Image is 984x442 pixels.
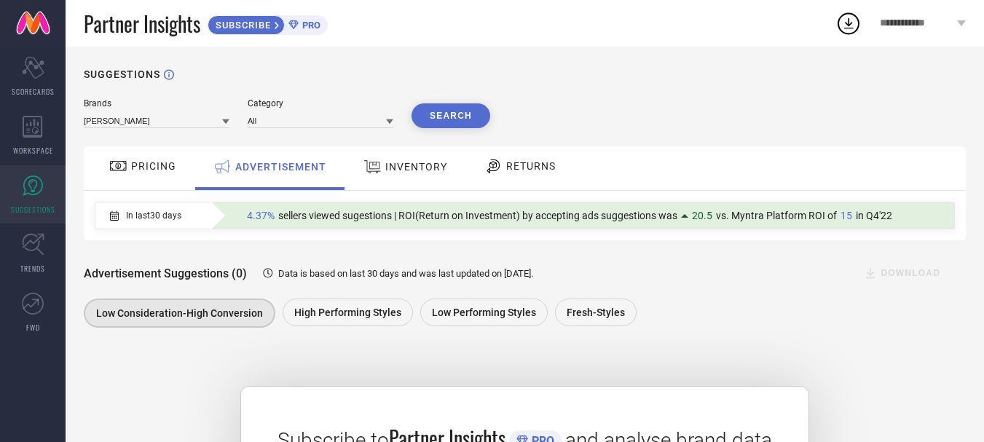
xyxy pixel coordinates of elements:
[856,210,892,221] span: in Q4'22
[96,307,263,319] span: Low Consideration-High Conversion
[84,267,247,280] span: Advertisement Suggestions (0)
[208,12,328,35] a: SUBSCRIBEPRO
[692,210,712,221] span: 20.5
[248,98,393,108] div: Category
[278,210,677,221] span: sellers viewed sugestions | ROI(Return on Investment) by accepting ads suggestions was
[26,322,40,333] span: FWD
[131,160,176,172] span: PRICING
[84,9,200,39] span: Partner Insights
[12,86,55,97] span: SCORECARDS
[294,307,401,318] span: High Performing Styles
[299,20,320,31] span: PRO
[84,68,160,80] h1: SUGGESTIONS
[208,20,275,31] span: SUBSCRIBE
[716,210,837,221] span: vs. Myntra Platform ROI of
[567,307,625,318] span: Fresh-Styles
[20,263,45,274] span: TRENDS
[412,103,490,128] button: Search
[841,210,852,221] span: 15
[835,10,862,36] div: Open download list
[84,98,229,108] div: Brands
[11,204,55,215] span: SUGGESTIONS
[126,210,181,221] span: In last 30 days
[506,160,556,172] span: RETURNS
[13,145,53,156] span: WORKSPACE
[278,268,533,279] span: Data is based on last 30 days and was last updated on [DATE] .
[385,161,447,173] span: INVENTORY
[240,206,900,225] div: Percentage of sellers who have viewed suggestions for the current Insight Type
[432,307,536,318] span: Low Performing Styles
[235,161,326,173] span: ADVERTISEMENT
[247,210,275,221] span: 4.37%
